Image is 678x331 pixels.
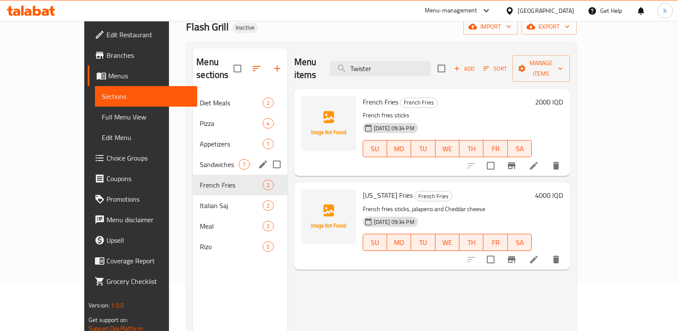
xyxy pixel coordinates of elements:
span: Add [453,64,476,74]
span: Select to update [482,157,500,175]
span: WE [439,143,456,155]
span: 1 [263,140,273,148]
span: Appetizers [200,139,263,149]
span: export [528,21,570,32]
h6: 4000 IQD [535,189,563,201]
span: Diet Meals [200,98,263,108]
span: Sections [102,91,191,101]
h2: Menu items [294,56,320,81]
span: 2 [263,202,273,210]
nav: Menu sections [193,89,287,260]
div: items [263,98,273,108]
button: TU [411,140,435,157]
div: Meal2 [193,216,287,236]
span: Sort items [478,62,512,75]
span: WE [439,236,456,249]
span: Sandwiches [200,159,239,170]
span: French Fries [400,98,437,107]
a: Grocery Checklist [88,271,198,292]
span: FR [487,143,504,155]
a: Edit menu item [529,161,539,171]
div: [GEOGRAPHIC_DATA] [518,6,574,15]
button: Branch-specific-item [501,249,522,270]
div: Pizza4 [193,113,287,134]
div: items [239,159,249,170]
button: Sort [481,62,509,75]
span: TU [414,236,432,249]
div: Menu-management [425,6,477,16]
span: TU [414,143,432,155]
p: French fries sticks [363,110,532,121]
input: search [330,61,431,76]
span: Menu disclaimer [107,215,191,225]
a: Menu disclaimer [88,209,198,230]
span: SA [511,143,528,155]
button: SU [363,234,387,251]
a: Edit menu item [529,254,539,265]
div: French Fries [414,191,452,201]
button: WE [435,140,459,157]
span: Get support on: [89,314,128,325]
h6: 2000 IQD [535,96,563,108]
button: MO [387,234,411,251]
button: WE [435,234,459,251]
span: SA [511,236,528,249]
span: import [470,21,511,32]
span: Grocery Checklist [107,276,191,286]
button: SA [508,140,532,157]
span: Meal [200,221,263,231]
span: 2 [263,181,273,189]
a: Edit Restaurant [88,24,198,45]
div: items [263,139,273,149]
span: MO [391,236,408,249]
button: SU [363,140,387,157]
div: French Fries [400,98,438,108]
span: MO [391,143,408,155]
span: [US_STATE] Fries [363,189,413,202]
span: Select to update [482,250,500,268]
button: TU [411,234,435,251]
span: TH [463,143,480,155]
span: Inactive [232,24,258,31]
img: French Fries [301,96,356,151]
button: MO [387,140,411,157]
span: Italian Saj [200,200,263,211]
a: Promotions [88,189,198,209]
a: Full Menu View [95,107,198,127]
img: Texas Fries [301,189,356,244]
div: French Fries [200,180,263,190]
div: Inactive [232,23,258,33]
button: TH [459,140,483,157]
a: Upsell [88,230,198,250]
span: 2 [263,222,273,230]
div: Appetizers1 [193,134,287,154]
button: Branch-specific-item [501,155,522,176]
span: 5 [263,243,273,251]
button: edit [257,158,269,171]
span: Sort [483,64,507,74]
button: Add [450,62,478,75]
button: export [521,19,577,35]
a: Menus [88,66,198,86]
span: TH [463,236,480,249]
a: Coverage Report [88,250,198,271]
span: SU [367,236,384,249]
span: [DATE] 09:34 PM [370,218,418,226]
span: Full Menu View [102,112,191,122]
div: Diet Meals2 [193,92,287,113]
a: Coupons [88,168,198,189]
span: 7 [239,161,249,169]
div: French Fries2 [193,175,287,195]
p: French fries sticks, jalapeno and Cheddar cheese [363,204,532,215]
a: Edit Menu [95,127,198,148]
button: FR [483,140,507,157]
div: items [263,242,273,252]
span: 2 [263,99,273,107]
span: Rizo [200,242,263,252]
span: Pizza [200,118,263,128]
div: items [263,200,273,211]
